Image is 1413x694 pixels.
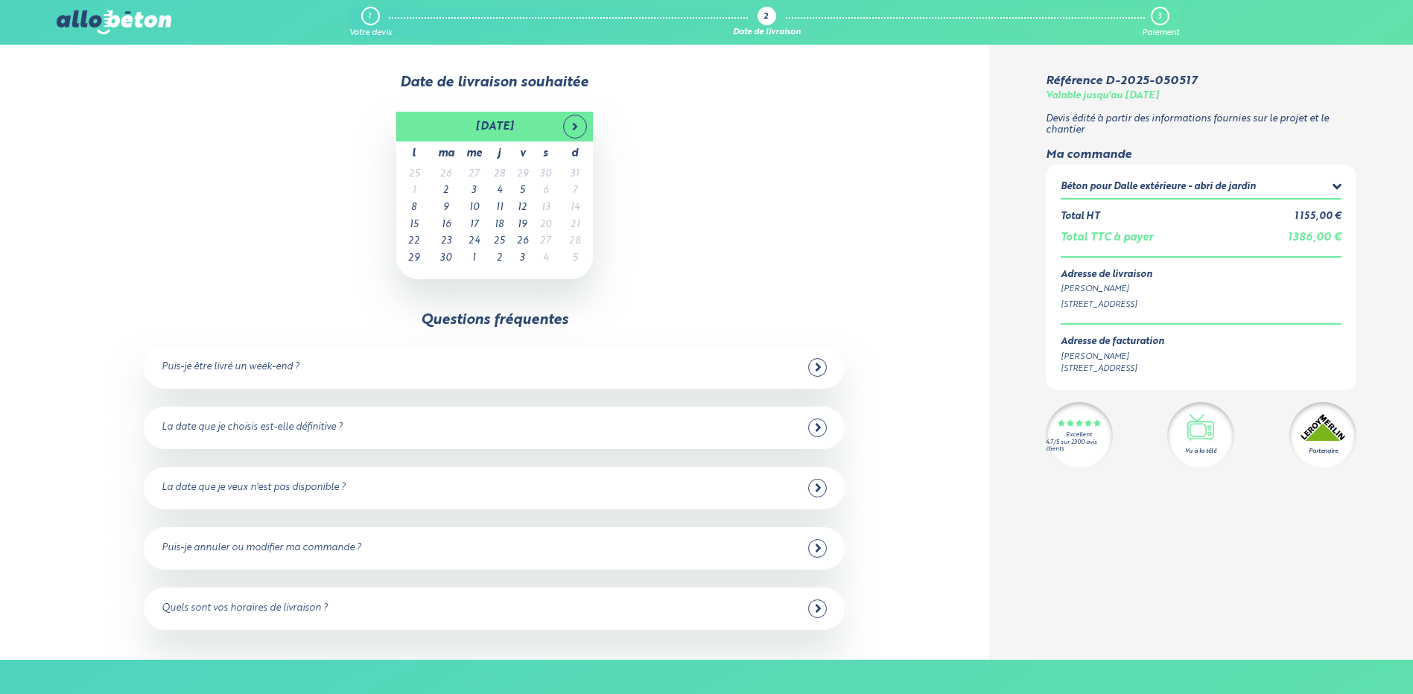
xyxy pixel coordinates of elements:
[557,250,593,267] td: 5
[349,28,392,38] div: Votre devis
[1142,28,1179,38] div: Paiement
[1046,114,1356,136] p: Devis édité à partir des informations fournies sur le projet et le chantier
[557,233,593,250] td: 28
[396,233,432,250] td: 22
[557,217,593,234] td: 21
[557,166,593,183] td: 31
[432,112,557,141] th: [DATE]
[57,74,933,91] div: Date de livraison souhaitée
[396,217,432,234] td: 15
[460,182,488,200] td: 3
[488,141,511,166] th: j
[511,182,534,200] td: 5
[1158,12,1161,22] div: 3
[432,250,460,267] td: 30
[421,312,568,328] div: Questions fréquentes
[1185,447,1216,456] div: Vu à la télé
[488,166,511,183] td: 28
[1061,351,1164,363] div: [PERSON_NAME]
[432,182,460,200] td: 2
[534,233,557,250] td: 27
[460,217,488,234] td: 17
[396,200,432,217] td: 8
[162,422,343,433] div: La date que je choisis est-elle définitive ?
[1066,432,1092,439] div: Excellent
[162,362,299,373] div: Puis-je être livré un week-end ?
[396,182,432,200] td: 1
[162,483,346,494] div: La date que je veux n'est pas disponible ?
[488,182,511,200] td: 4
[432,166,460,183] td: 26
[460,233,488,250] td: 24
[1061,363,1164,375] div: [STREET_ADDRESS]
[1061,299,1341,311] div: [STREET_ADDRESS]
[534,141,557,166] th: s
[396,250,432,267] td: 29
[432,217,460,234] td: 16
[534,200,557,217] td: 13
[511,217,534,234] td: 19
[557,141,593,166] th: d
[1046,91,1159,102] div: Valable jusqu'au [DATE]
[488,233,511,250] td: 25
[432,141,460,166] th: ma
[733,7,801,38] a: 2 Date de livraison
[1061,182,1256,193] div: Béton pour Dalle extérieure - abri de jardin
[1142,7,1179,38] a: 3 Paiement
[1061,179,1341,198] summary: Béton pour Dalle extérieure - abri de jardin
[162,543,361,554] div: Puis-je annuler ou modifier ma commande ?
[1061,211,1099,223] div: Total HT
[1280,636,1397,678] iframe: Help widget launcher
[488,217,511,234] td: 18
[1295,211,1341,223] div: 1 155,00 €
[534,250,557,267] td: 4
[460,250,488,267] td: 1
[511,200,534,217] td: 12
[460,166,488,183] td: 27
[57,10,171,34] img: allobéton
[1061,283,1341,296] div: [PERSON_NAME]
[488,250,511,267] td: 2
[534,166,557,183] td: 30
[534,217,557,234] td: 20
[534,182,557,200] td: 6
[396,141,432,166] th: l
[511,166,534,183] td: 29
[432,233,460,250] td: 23
[511,141,534,166] th: v
[1309,447,1338,456] div: Partenaire
[432,200,460,217] td: 9
[1061,270,1341,281] div: Adresse de livraison
[368,12,371,22] div: 1
[460,141,488,166] th: me
[1061,337,1164,348] div: Adresse de facturation
[763,13,768,22] div: 2
[1288,232,1341,243] span: 1 386,00 €
[349,7,392,38] a: 1 Votre devis
[557,182,593,200] td: 7
[1046,148,1356,162] div: Ma commande
[557,200,593,217] td: 14
[162,603,328,614] div: Quels sont vos horaires de livraison ?
[733,28,801,38] div: Date de livraison
[1046,74,1197,88] div: Référence D-2025-050517
[511,233,534,250] td: 26
[396,166,432,183] td: 25
[488,200,511,217] td: 11
[460,200,488,217] td: 10
[1046,439,1113,453] div: 4.7/5 sur 2300 avis clients
[511,250,534,267] td: 3
[1061,232,1153,244] div: Total TTC à payer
